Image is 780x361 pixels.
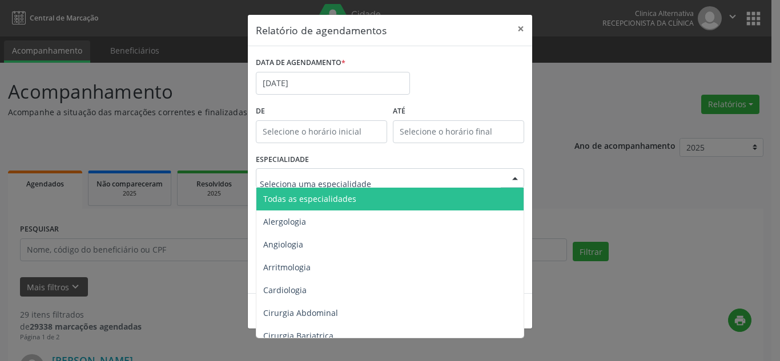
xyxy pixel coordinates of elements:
span: Alergologia [263,216,306,227]
label: DATA DE AGENDAMENTO [256,54,345,72]
span: Cirurgia Abdominal [263,307,338,318]
span: Cirurgia Bariatrica [263,330,333,341]
input: Seleciona uma especialidade [260,172,501,195]
h5: Relatório de agendamentos [256,23,387,38]
label: ESPECIALIDADE [256,151,309,169]
span: Arritmologia [263,262,311,273]
input: Selecione o horário final [393,120,524,143]
button: Close [509,15,532,43]
input: Selecione uma data ou intervalo [256,72,410,95]
span: Todas as especialidades [263,193,356,204]
label: ATÉ [393,103,524,120]
input: Selecione o horário inicial [256,120,387,143]
label: De [256,103,387,120]
span: Cardiologia [263,285,307,295]
span: Angiologia [263,239,303,250]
